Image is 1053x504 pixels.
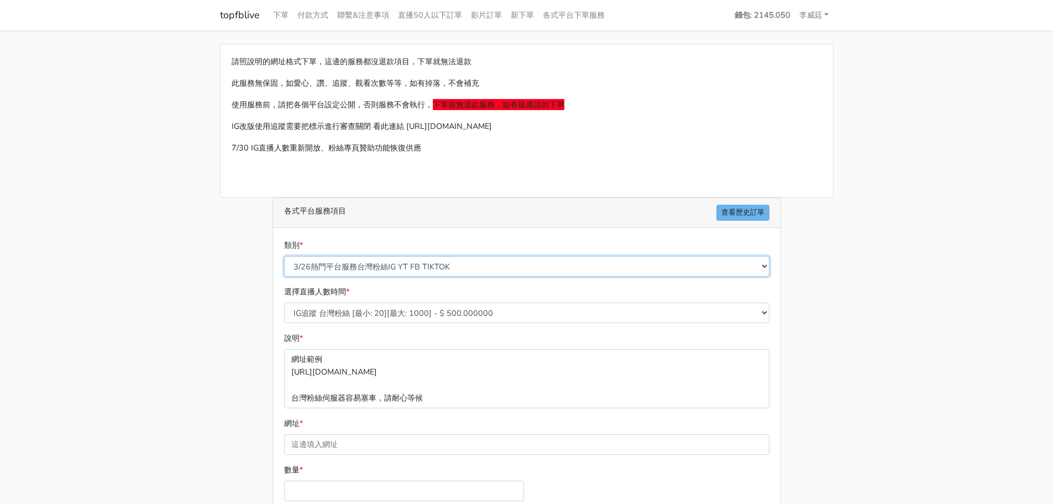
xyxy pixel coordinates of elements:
[506,4,538,26] a: 新下單
[284,464,303,476] label: 數量
[273,198,780,228] div: 各式平台服務項目
[735,9,790,20] strong: 錢包: 2145.050
[284,285,349,298] label: 選擇直播人數時間
[232,98,822,111] p: 使用服務前，請把各個平台設定公開，否則服務不會執行，
[433,99,564,110] span: 下單後無退款服務，如有疑慮請勿下單
[284,332,303,345] label: 說明
[284,417,303,430] label: 網址
[538,4,609,26] a: 各式平台下單服務
[232,120,822,133] p: IG改版使用追蹤需要把標示進行審查關閉 看此連結 [URL][DOMAIN_NAME]
[232,55,822,68] p: 請照說明的網址格式下單，這邊的服務都沒退款項目，下單就無法退款
[284,349,769,408] p: 網址範例 [URL][DOMAIN_NAME] 台灣粉絲伺服器容易塞車，請耐心等候
[220,4,260,26] a: topfblive
[284,239,303,252] label: 類別
[284,434,769,455] input: 這邊填入網址
[293,4,333,26] a: 付款方式
[467,4,506,26] a: 影片訂單
[232,77,822,90] p: 此服務無保固，如愛心、讚、追蹤、觀看次數等等，如有掉落，不會補充
[730,4,795,26] a: 錢包: 2145.050
[232,142,822,154] p: 7/30 IG直播人數重新開放、粉絲專頁贊助功能恢復供應
[269,4,293,26] a: 下單
[795,4,834,26] a: 李威廷
[716,205,769,221] a: 查看歷史訂單
[333,4,394,26] a: 聯繫&注意事項
[394,4,467,26] a: 直播50人以下訂單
